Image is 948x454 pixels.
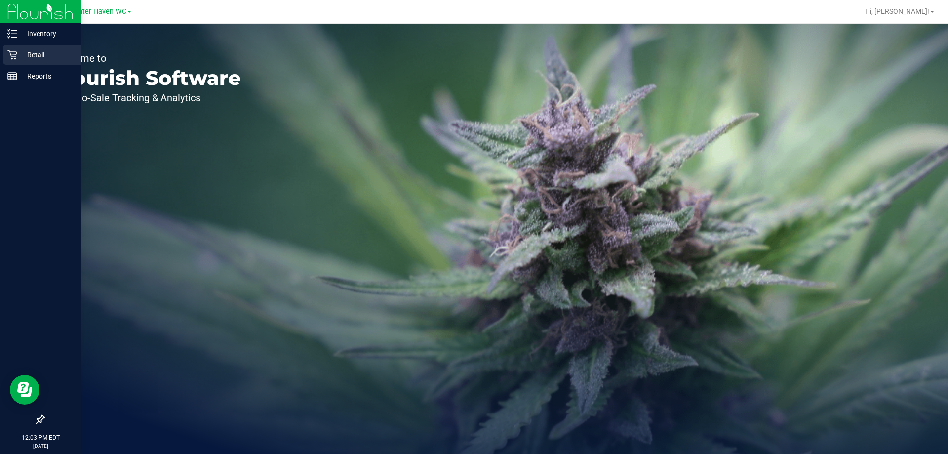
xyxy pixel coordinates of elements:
[17,70,77,82] p: Reports
[865,7,929,15] span: Hi, [PERSON_NAME]!
[7,71,17,81] inline-svg: Reports
[17,28,77,40] p: Inventory
[7,50,17,60] inline-svg: Retail
[4,433,77,442] p: 12:03 PM EDT
[53,93,241,103] p: Seed-to-Sale Tracking & Analytics
[7,29,17,39] inline-svg: Inventory
[53,68,241,88] p: Flourish Software
[53,53,241,63] p: Welcome to
[10,375,39,405] iframe: Resource center
[17,49,77,61] p: Retail
[70,7,126,16] span: Winter Haven WC
[4,442,77,450] p: [DATE]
